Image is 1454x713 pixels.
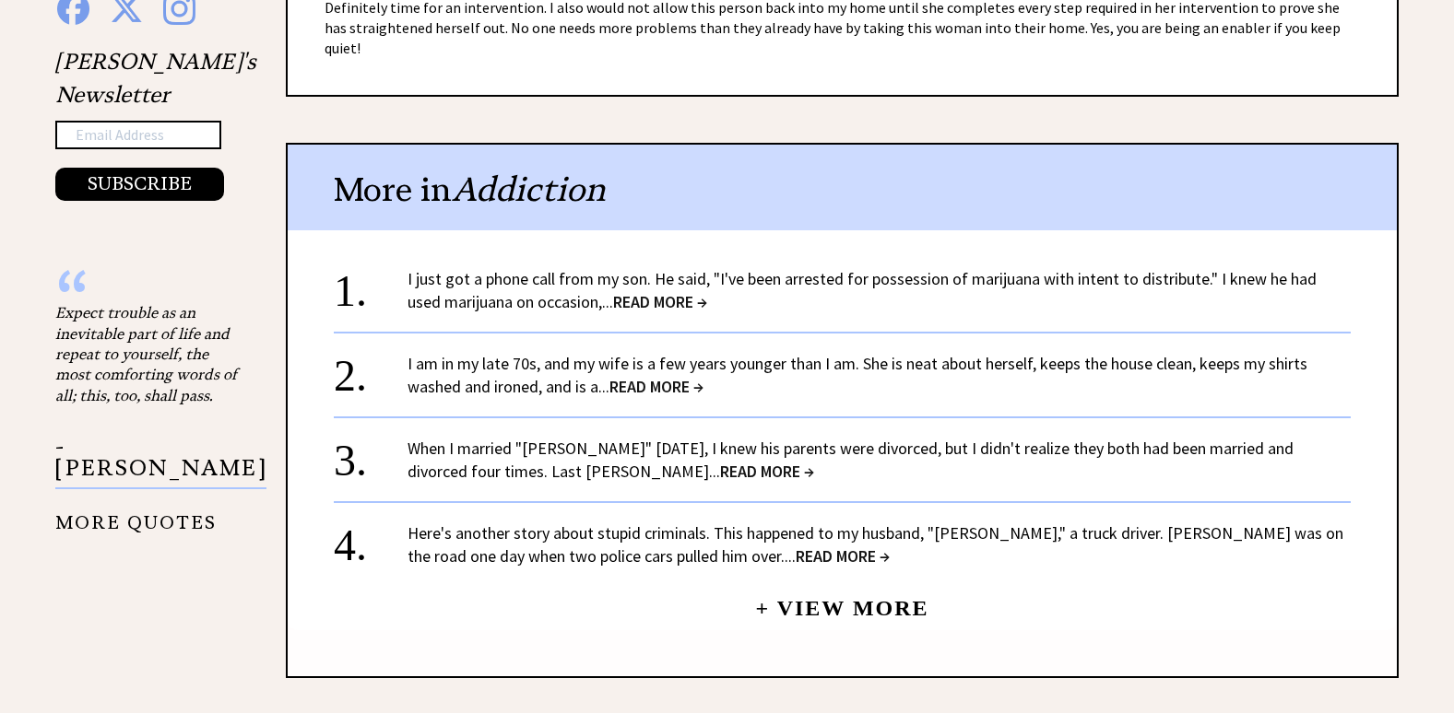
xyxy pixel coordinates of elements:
div: [PERSON_NAME]'s Newsletter [55,45,256,202]
p: - [PERSON_NAME] [55,437,266,489]
div: Expect trouble as an inevitable part of life and repeat to yourself, the most comforting words of... [55,302,240,405]
div: “ [55,284,240,302]
a: + View More [755,580,928,620]
span: READ MORE → [613,291,707,312]
a: When I married "[PERSON_NAME]" [DATE], I knew his parents were divorced, but I didn't realize the... [408,438,1294,482]
a: Here's another story about stupid criminals. This happened to my husband, "[PERSON_NAME]," a truc... [408,522,1343,567]
span: Addiction [452,169,606,210]
div: 2. [334,352,408,386]
span: READ MORE → [796,545,890,567]
input: Email Address [55,121,221,150]
div: More in [288,145,1397,230]
a: I just got a phone call from my son. He said, "I've been arrested for possession of marijuana wit... [408,268,1317,312]
div: 1. [334,267,408,301]
span: READ MORE → [720,461,814,482]
div: 3. [334,437,408,471]
div: 4. [334,521,408,555]
a: MORE QUOTES [55,497,217,533]
button: SUBSCRIBE [55,168,224,201]
span: READ MORE → [609,376,703,397]
a: I am in my late 70s, and my wife is a few years younger than I am. She is neat about herself, kee... [408,353,1307,397]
